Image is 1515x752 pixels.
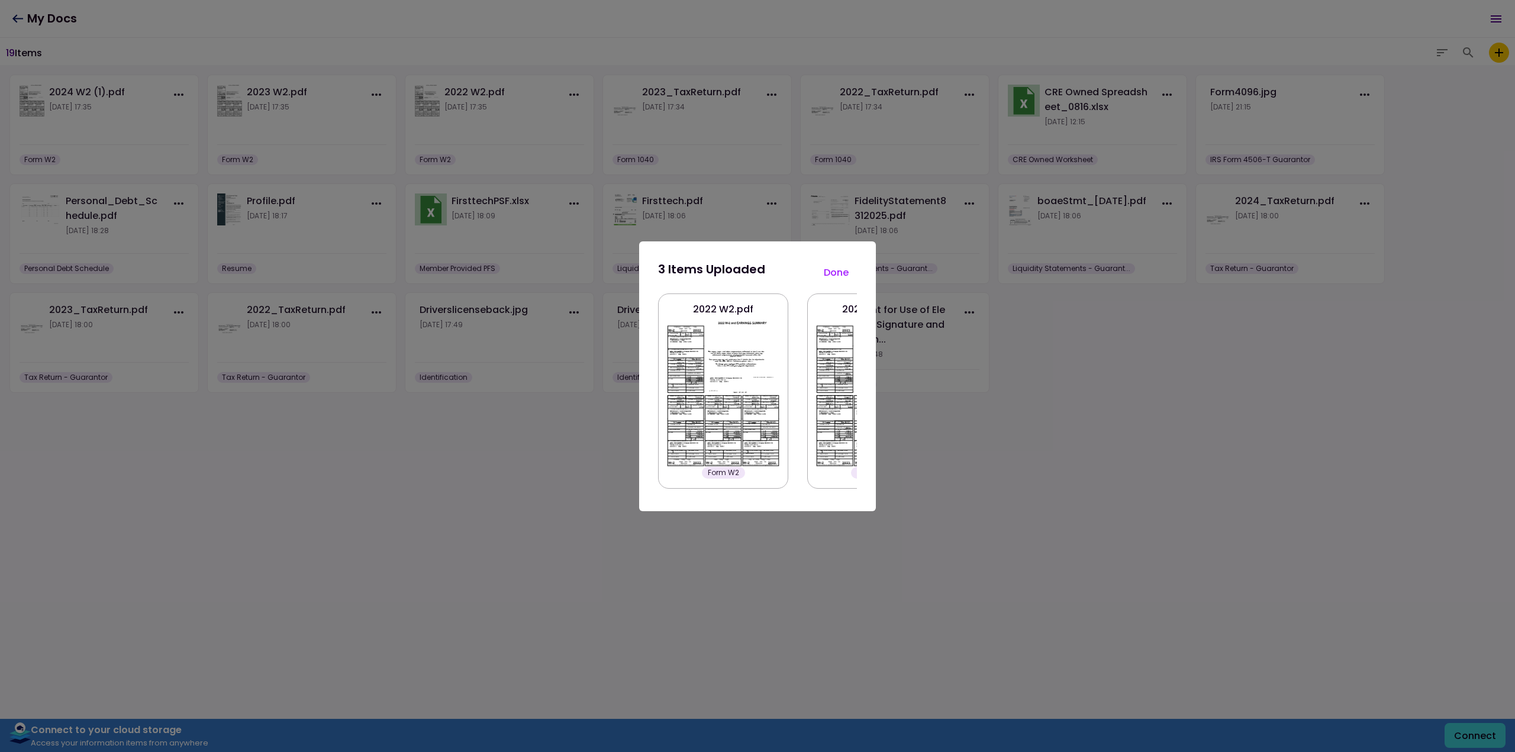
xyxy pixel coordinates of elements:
button: Done [815,260,857,285]
div: 2023 W2.pdf [842,304,902,320]
span: Form W2 [851,467,894,479]
span: Form W2 [702,467,745,479]
img: lRkpFBZFEAAAAASUVORK5CYII= [666,320,780,467]
div: 2022 W2.pdf [693,304,753,320]
img: JGdpSAAAAAZJREFUAwD3GGihsxPFaQAAAABJRU5ErkJggg== [815,320,929,467]
div: 3 items uploaded [658,260,857,285]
